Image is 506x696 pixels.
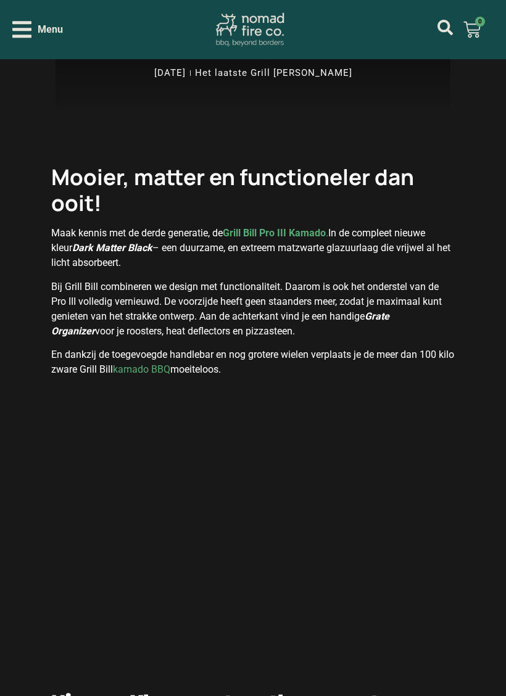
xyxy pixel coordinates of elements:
[216,12,284,46] img: Nomad Fire Co
[51,226,455,270] p: Maak kennis met de derde generatie, de In de compleet nieuwe kleur – een duurzame, en extreem mat...
[154,68,186,78] a: [DATE]
[449,14,496,46] a: 0
[195,67,352,78] a: Het laatste Grill [PERSON_NAME]
[12,19,63,40] div: Open/Close Menu
[223,227,326,239] strong: Grill Bill Pro III Kamado
[51,310,389,337] em: Grate Organizer
[72,242,152,254] em: Dark Matter Black
[51,280,455,339] p: Bij Grill Bill combineren we design met functionaliteit. Daarom is ook het onderstel van de Pro I...
[438,20,453,35] a: mijn account
[475,17,485,27] span: 0
[51,347,455,377] p: En dankzij de toegevoegde handlebar en nog grotere wielen verplaats je de meer dan 100 kilo zware...
[223,227,328,239] a: Grill Bill Pro III Kamado.
[38,22,63,37] span: Menu
[154,67,186,78] time: [DATE]
[113,363,170,375] a: kamado BBQ
[51,162,414,218] strong: Mooier, matter en functioneler dan ooit!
